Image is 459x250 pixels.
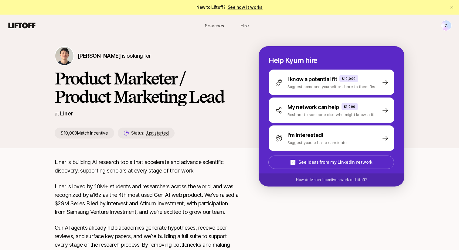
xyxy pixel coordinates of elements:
[60,110,73,117] a: Liner
[445,22,448,29] p: C
[55,128,114,139] p: $10,000 Match Incentive
[55,69,239,106] h1: Product Marketer / Product Marketing Lead
[205,22,224,29] span: Searches
[269,56,394,65] p: Help Kyum hire
[196,4,263,11] span: New to Liftoff?
[268,156,394,169] button: See ideas from my LinkedIn network
[55,47,73,65] img: Kyum Kim
[78,52,151,60] p: is looking for
[146,130,169,136] span: Just started
[287,139,347,146] p: Suggest yourself as a candidate
[199,20,229,31] a: Searches
[241,22,249,29] span: Hire
[342,76,356,81] p: $10,000
[441,20,452,31] button: C
[229,20,260,31] a: Hire
[296,177,367,183] p: How do Match Incentives work on Liftoff?
[287,84,377,90] p: Suggest someone yourself or share to them first
[287,131,323,139] p: I'm interested!
[78,53,121,59] span: [PERSON_NAME]
[131,129,168,137] p: Status:
[287,103,339,111] p: My network can help
[55,110,59,118] p: at
[298,159,372,166] p: See ideas from my LinkedIn network
[287,111,375,118] p: Reshare to someone else who might know a fit
[55,182,239,216] p: Liner is loved by 10M+ students and researchers across the world, and was recognized by a16z as t...
[344,104,355,109] p: $1,000
[228,5,263,10] a: See how it works
[287,75,337,84] p: I know a potential fit
[55,158,239,175] p: Liner is building AI research tools that accelerate and advance scientific discovery, supporting ...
